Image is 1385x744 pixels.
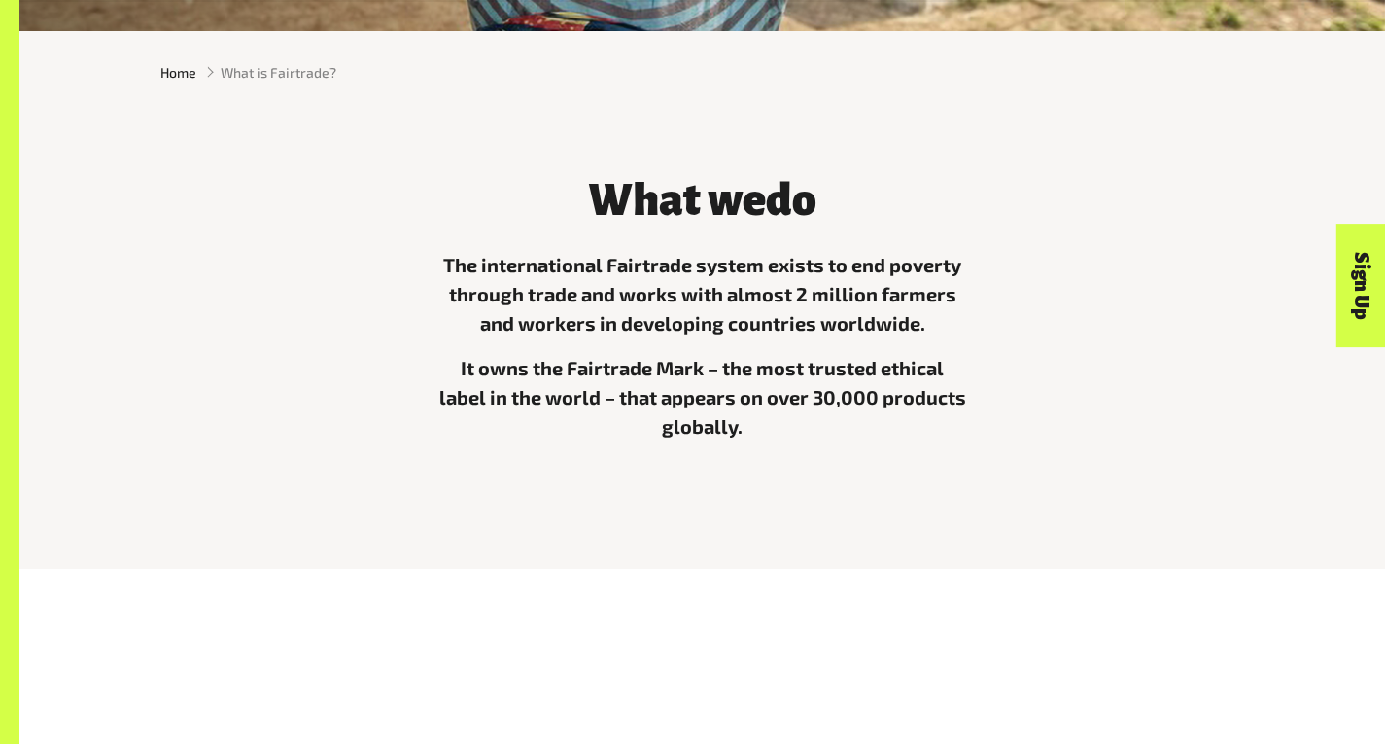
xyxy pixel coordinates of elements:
[221,64,336,81] nr-sentence: What is Fairtrade ?
[160,64,196,81] nr-sentence: Home
[443,253,961,335] nr-sentence: The international Fairtrade system exists to end poverty through trade and works with almost 2 mi...
[439,356,966,438] nr-sentence: It owns the Fairtrade Mark – the most trusted ethical label in the world – that appears on over 3...
[588,176,816,225] nr-sentence: What we do
[920,311,925,335] nr-word: .
[160,62,196,83] a: Home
